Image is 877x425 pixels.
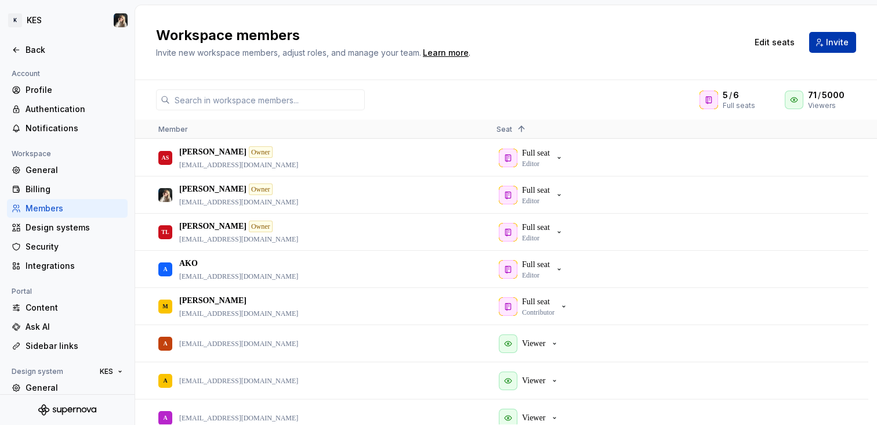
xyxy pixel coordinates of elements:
[26,84,123,96] div: Profile
[158,125,188,134] span: Member
[38,404,96,416] svg: Supernova Logo
[497,125,512,134] span: Seat
[26,203,123,214] div: Members
[723,89,728,101] span: 5
[7,67,45,81] div: Account
[8,13,22,27] div: K
[522,185,550,196] p: Full seat
[179,413,298,423] p: [EMAIL_ADDRESS][DOMAIN_NAME]
[26,241,123,253] div: Security
[733,89,739,101] span: 6
[2,8,132,33] button: KKESKatarzyna Tomżyńska
[747,32,802,53] button: Edit seats
[809,32,856,53] button: Invite
[26,123,123,134] div: Notifications
[7,237,128,256] a: Security
[26,222,123,233] div: Design systems
[7,180,128,199] a: Billing
[755,37,795,48] span: Edit seats
[497,221,568,244] button: Full seatEditor
[179,272,298,281] p: [EMAIL_ADDRESS][DOMAIN_NAME]
[7,161,128,179] a: General
[26,340,123,352] div: Sidebar links
[497,332,564,355] button: Viewer
[162,146,169,169] div: AS
[7,41,128,59] a: Back
[522,222,550,233] p: Full seat
[26,302,123,314] div: Content
[100,367,113,376] span: KES
[522,412,545,424] p: Viewer
[723,89,755,101] div: /
[497,146,568,170] button: Full seatEditor
[179,339,298,348] p: [EMAIL_ADDRESS][DOMAIN_NAME]
[156,26,733,45] h2: Workspace members
[826,37,849,48] span: Invite
[26,44,123,56] div: Back
[249,146,273,158] div: Owner
[423,47,469,59] a: Learn more
[808,89,856,101] div: /
[156,48,421,57] span: Invite new workspace members, adjust roles, and manage your team.
[522,296,550,308] p: Full seat
[162,295,168,318] div: M
[522,259,550,271] p: Full seat
[179,376,298,386] p: [EMAIL_ADDRESS][DOMAIN_NAME]
[114,13,128,27] img: Katarzyna Tomżyńska
[179,235,298,244] p: [EMAIL_ADDRESS][DOMAIN_NAME]
[7,199,128,218] a: Members
[7,218,128,237] a: Design systems
[497,183,568,207] button: Full seatEditor
[7,365,68,379] div: Design system
[7,337,128,355] a: Sidebar links
[7,119,128,138] a: Notifications
[522,147,550,159] p: Full seat
[7,298,128,317] a: Content
[26,164,123,176] div: General
[179,160,298,170] p: [EMAIL_ADDRESS][DOMAIN_NAME]
[497,295,573,318] button: Full seatContributor
[179,295,247,307] p: [PERSON_NAME]
[179,309,298,318] p: [EMAIL_ADDRESS][DOMAIN_NAME]
[249,183,273,195] div: Owner
[522,196,539,206] p: Editor
[179,221,247,232] p: [PERSON_NAME]
[522,159,539,168] p: Editor
[179,258,198,269] p: AKO
[497,369,564,392] button: Viewer
[7,100,128,118] a: Authentication
[163,258,167,280] div: A
[179,183,247,195] p: [PERSON_NAME]
[522,233,539,243] p: Editor
[808,101,856,110] div: Viewers
[497,258,568,281] button: Full seatEditor
[522,375,545,387] p: Viewer
[522,338,545,350] p: Viewer
[808,89,817,101] span: 71
[249,221,273,232] div: Owner
[161,221,169,243] div: TL
[421,49,470,57] span: .
[822,89,845,101] span: 5000
[7,379,128,397] a: General
[26,183,123,195] div: Billing
[26,260,123,272] div: Integrations
[7,81,128,99] a: Profile
[158,188,172,202] img: Katarzyna Tomżyńska
[7,257,128,275] a: Integrations
[27,15,42,26] div: KES
[26,103,123,115] div: Authentication
[522,271,539,280] p: Editor
[170,89,365,110] input: Search in workspace members...
[26,321,123,333] div: Ask AI
[7,147,56,161] div: Workspace
[7,284,37,298] div: Portal
[26,382,123,394] div: General
[723,101,755,110] div: Full seats
[7,318,128,336] a: Ask AI
[163,369,167,392] div: A
[179,197,298,207] p: [EMAIL_ADDRESS][DOMAIN_NAME]
[522,308,555,317] p: Contributor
